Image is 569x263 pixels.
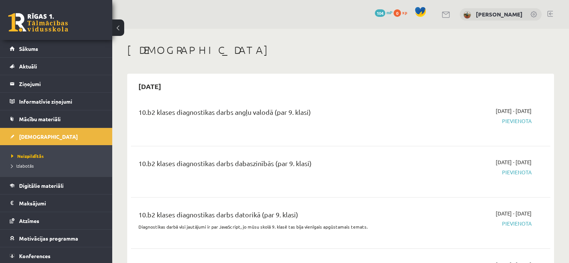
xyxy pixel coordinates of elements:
span: 0 [394,9,401,17]
a: Aktuāli [10,58,103,75]
a: Izlabotās [11,162,105,169]
span: Mācību materiāli [19,116,61,122]
div: 10.b2 klases diagnostikas darbs angļu valodā (par 9. klasi) [138,107,397,121]
span: Neizpildītās [11,153,44,159]
span: Motivācijas programma [19,235,78,242]
span: mP [386,9,392,15]
p: Diagnostikas darbā visi jautājumi ir par JavaScript, jo mūsu skolā 9. klasē tas bija vienīgais ap... [138,223,397,230]
span: [DATE] - [DATE] [496,158,532,166]
span: Izlabotās [11,163,34,169]
a: Sākums [10,40,103,57]
a: Maksājumi [10,195,103,212]
div: 10.b2 klases diagnostikas darbs dabaszinībās (par 9. klasi) [138,158,397,172]
a: Motivācijas programma [10,230,103,247]
span: Pievienota [408,220,532,227]
h2: [DATE] [131,77,169,95]
h1: [DEMOGRAPHIC_DATA] [127,44,554,56]
legend: Ziņojumi [19,75,103,92]
span: 104 [375,9,385,17]
a: [PERSON_NAME] [476,10,523,18]
a: Atzīmes [10,212,103,229]
span: Konferences [19,253,51,259]
a: Digitālie materiāli [10,177,103,194]
a: Neizpildītās [11,153,105,159]
a: Mācību materiāli [10,110,103,128]
img: Toms Tarasovs [464,11,471,19]
span: [DATE] - [DATE] [496,107,532,115]
legend: Informatīvie ziņojumi [19,93,103,110]
span: Aktuāli [19,63,37,70]
a: 104 mP [375,9,392,15]
span: Digitālie materiāli [19,182,64,189]
span: xp [402,9,407,15]
a: Rīgas 1. Tālmācības vidusskola [8,13,68,32]
span: [DATE] - [DATE] [496,210,532,217]
span: Atzīmes [19,217,39,224]
a: 0 xp [394,9,411,15]
legend: Maksājumi [19,195,103,212]
span: [DEMOGRAPHIC_DATA] [19,133,78,140]
a: Ziņojumi [10,75,103,92]
div: 10.b2 klases diagnostikas darbs datorikā (par 9. klasi) [138,210,397,223]
span: Pievienota [408,117,532,125]
a: Informatīvie ziņojumi [10,93,103,110]
a: [DEMOGRAPHIC_DATA] [10,128,103,145]
span: Pievienota [408,168,532,176]
span: Sākums [19,45,38,52]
